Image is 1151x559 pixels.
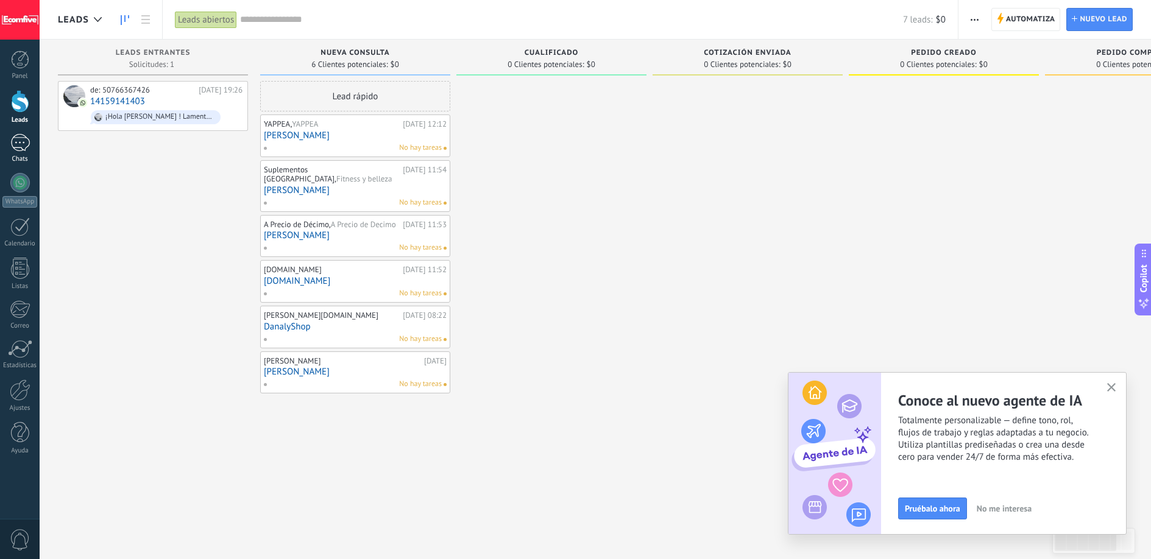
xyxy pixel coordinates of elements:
span: No hay tareas [399,242,442,253]
span: 0 Clientes potenciales: [704,61,780,68]
span: Cualificado [525,49,579,57]
span: No hay nada asignado [444,338,447,341]
span: Copilot [1138,265,1150,293]
div: Correo [2,322,38,330]
div: [DATE] 08:22 [403,311,447,320]
img: ai_agent_activation_popup_ES.png [788,373,881,534]
a: Automatiza [991,8,1061,31]
img: com.amocrm.amocrmwa.svg [79,99,87,107]
span: No hay tareas [399,142,442,153]
span: No hay tareas [399,379,442,390]
div: [DATE] 12:12 [403,119,447,129]
div: Nueva consulta [266,49,444,59]
div: [DATE] 11:54 [403,165,447,184]
div: YAPPEA, [264,119,400,129]
span: Solicitudes: 1 [129,61,174,68]
h2: Conoce al nuevo agente de IA [898,391,1126,410]
span: Nuevo lead [1080,9,1127,30]
div: [DATE] 11:52 [403,265,447,275]
div: de: 50766367426 [90,85,194,95]
div: 14159141403 [63,85,85,107]
button: No me interesa [971,499,1037,518]
a: [DOMAIN_NAME] [264,276,447,286]
div: [PERSON_NAME][DOMAIN_NAME] [264,311,400,320]
span: No hay tareas [399,197,442,208]
div: [PERSON_NAME] [264,356,421,366]
div: Leads abiertos [175,11,237,29]
a: [PERSON_NAME] [264,185,447,195]
span: $0 [979,61,988,68]
div: [DATE] 11:53 [403,220,447,230]
div: A Precio de Décimo, [264,220,400,230]
span: Nueva consulta [321,49,389,57]
a: DanalyShop [264,322,447,332]
span: Pedido creado [911,49,976,57]
span: No hay nada asignado [444,147,447,150]
span: No hay nada asignado [444,202,447,205]
div: Suplementos [GEOGRAPHIC_DATA], [264,165,400,184]
a: Lista [135,8,156,32]
a: 14159141403 [90,96,145,107]
button: Pruébalo ahora [898,497,967,519]
span: Leads Entrantes [116,49,191,57]
div: Panel [2,72,38,80]
span: No hay tareas [399,334,442,345]
div: Leads [2,116,38,124]
span: No hay tareas [399,288,442,299]
div: Estadísticas [2,362,38,370]
span: No hay nada asignado [444,292,447,295]
span: Leads [58,14,89,26]
span: Cotización enviada [704,49,792,57]
span: Totalmente personalizable — define tono, rol, flujos de trabajo y reglas adaptadas a tu negocio. ... [898,415,1126,463]
div: Calendario [2,240,38,248]
div: Cotización enviada [659,49,837,59]
div: Pedido creado [855,49,1033,59]
div: Leads Entrantes [64,49,242,59]
span: $0 [936,14,946,26]
span: YAPPEA [292,119,318,129]
div: Lead rápido [260,81,450,111]
span: 7 leads: [903,14,932,26]
a: [PERSON_NAME] [264,130,447,141]
span: 0 Clientes potenciales: [508,61,584,68]
span: 6 Clientes potenciales: [311,61,388,68]
span: A Precio de Decimo [331,219,396,230]
span: Fitness y belleza [336,174,392,184]
span: Automatiza [1006,9,1055,30]
a: [PERSON_NAME] [264,230,447,241]
div: Cualificado [462,49,640,59]
span: No hay nada asignado [444,247,447,250]
span: $0 [587,61,595,68]
div: ¡Hola [PERSON_NAME] ! Lamentamos que no puedas comunicarte con nosotros en este momento. Estamos ... [105,113,215,121]
span: No me interesa [977,504,1032,513]
div: Ayuda [2,447,38,455]
span: Pruébalo ahora [905,504,960,513]
div: [DATE] [424,356,447,366]
div: Listas [2,283,38,290]
button: Más [966,8,983,31]
span: $0 [391,61,399,68]
div: Ajustes [2,404,38,412]
a: Leads [115,8,135,32]
div: [DATE] 19:26 [199,85,243,95]
span: 0 Clientes potenciales: [900,61,976,68]
a: Nuevo lead [1066,8,1133,31]
div: [DOMAIN_NAME] [264,265,400,275]
span: No hay nada asignado [444,383,447,386]
a: [PERSON_NAME] [264,367,447,377]
span: $0 [783,61,792,68]
div: WhatsApp [2,196,37,208]
div: Chats [2,155,38,163]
